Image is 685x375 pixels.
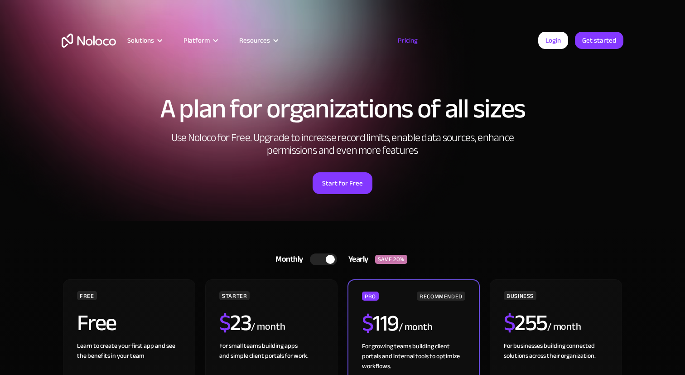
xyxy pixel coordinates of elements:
[504,291,536,300] div: BUSINESS
[417,292,465,301] div: RECOMMENDED
[183,34,210,46] div: Platform
[62,95,623,122] h1: A plan for organizations of all sizes
[399,320,433,335] div: / month
[264,253,310,266] div: Monthly
[116,34,172,46] div: Solutions
[172,34,228,46] div: Platform
[251,320,285,334] div: / month
[228,34,288,46] div: Resources
[127,34,154,46] div: Solutions
[575,32,623,49] a: Get started
[313,172,372,194] a: Start for Free
[219,302,231,344] span: $
[362,312,399,335] h2: 119
[239,34,270,46] div: Resources
[362,302,373,345] span: $
[62,34,116,48] a: home
[161,131,524,157] h2: Use Noloco for Free. Upgrade to increase record limits, enable data sources, enhance permissions ...
[547,320,581,334] div: / month
[337,253,375,266] div: Yearly
[386,34,429,46] a: Pricing
[77,291,97,300] div: FREE
[538,32,568,49] a: Login
[362,292,379,301] div: PRO
[77,312,116,334] h2: Free
[504,312,547,334] h2: 255
[375,255,407,264] div: SAVE 20%
[219,291,250,300] div: STARTER
[219,312,251,334] h2: 23
[504,302,515,344] span: $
